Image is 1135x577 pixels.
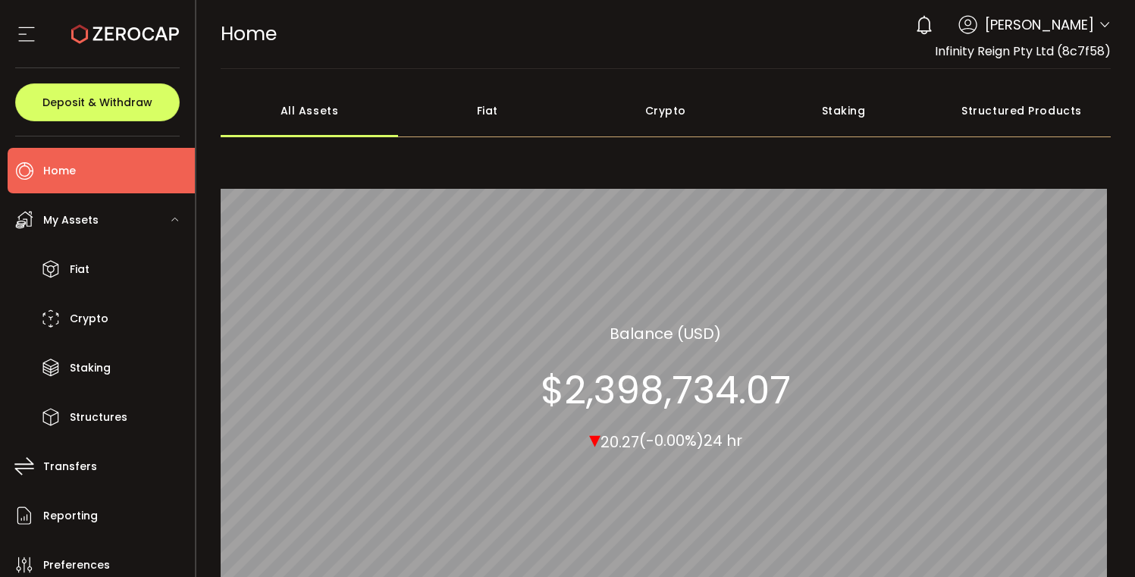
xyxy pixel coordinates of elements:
span: Home [221,20,277,47]
div: Structured Products [933,84,1111,137]
span: Crypto [70,308,108,330]
iframe: Chat Widget [1059,504,1135,577]
span: Structures [70,406,127,428]
span: Staking [70,357,111,379]
span: Preferences [43,554,110,576]
span: Transfers [43,456,97,478]
section: $2,398,734.07 [541,367,791,412]
span: Home [43,160,76,182]
span: [PERSON_NAME] [985,14,1094,35]
div: Crypto [576,84,754,137]
div: Fiat [398,84,576,137]
span: (-0.00%) [639,430,704,451]
button: Deposit & Withdraw [15,83,180,121]
span: Deposit & Withdraw [42,97,152,108]
section: Balance (USD) [610,321,721,344]
div: Staking [754,84,933,137]
span: My Assets [43,209,99,231]
span: Infinity Reign Pty Ltd (8c7f58) [935,42,1111,60]
div: All Assets [221,84,399,137]
span: 20.27 [600,431,639,452]
span: Reporting [43,505,98,527]
span: ▾ [589,422,600,455]
span: 24 hr [704,430,742,451]
span: Fiat [70,259,89,281]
